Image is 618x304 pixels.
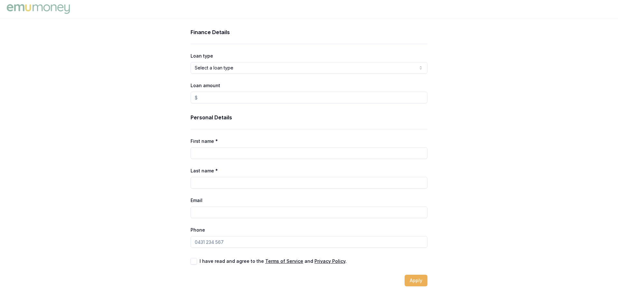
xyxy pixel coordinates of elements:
label: Loan amount [191,83,220,88]
img: Emu Money [5,3,71,15]
h3: Finance Details [191,28,427,36]
a: Privacy Policy [314,258,345,264]
label: Phone [191,227,205,233]
h3: Personal Details [191,114,427,121]
input: $ [191,92,427,103]
button: Apply [405,275,427,286]
a: Terms of Service [265,258,303,264]
input: 0431 234 567 [191,236,427,248]
label: First name * [191,138,218,144]
label: I have read and agree to the and . [200,259,347,263]
label: Email [191,198,202,203]
label: Last name * [191,168,218,173]
label: Loan type [191,53,213,59]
